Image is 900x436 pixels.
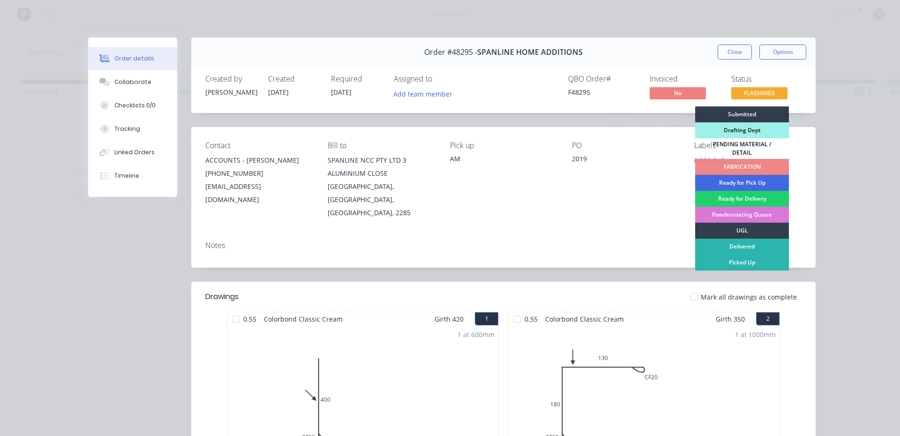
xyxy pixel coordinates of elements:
[328,141,435,150] div: Bill to
[328,180,435,219] div: [GEOGRAPHIC_DATA], [GEOGRAPHIC_DATA], [GEOGRAPHIC_DATA], 2285
[541,312,628,326] span: Colorbond Classic Cream
[568,87,638,97] div: F48295
[695,191,789,207] div: Ready for Delivery
[394,75,487,83] div: Assigned to
[756,312,780,325] button: 2
[205,180,313,206] div: [EMAIL_ADDRESS][DOMAIN_NAME]
[450,154,557,164] div: AM
[205,154,313,167] div: ACCOUNTS - [PERSON_NAME]
[731,75,802,83] div: Status
[205,154,313,206] div: ACCOUNTS - [PERSON_NAME][PHONE_NUMBER][EMAIL_ADDRESS][DOMAIN_NAME]
[88,70,177,94] button: Collaborate
[114,172,139,180] div: Timeline
[695,106,789,122] div: Submitted
[205,75,257,83] div: Created by
[450,141,557,150] div: Pick up
[735,330,776,339] div: 1 at 1000mm
[88,141,177,164] button: Linked Orders
[695,255,789,271] div: Picked Up
[731,87,787,99] span: FLASHINGS
[475,312,498,325] button: 1
[328,154,435,180] div: SPANLINE NCC PTY LTD 3 ALUMINIUM CLOSE
[521,312,541,326] span: 0.55
[695,122,789,138] div: Drafting Dept
[394,87,457,100] button: Add team member
[88,94,177,117] button: Checklists 0/0
[572,154,679,167] div: 2019
[695,239,789,255] div: Delivered
[716,312,745,326] span: Girth 350
[731,87,787,101] button: FLASHINGS
[328,154,435,219] div: SPANLINE NCC PTY LTD 3 ALUMINIUM CLOSE[GEOGRAPHIC_DATA], [GEOGRAPHIC_DATA], [GEOGRAPHIC_DATA], 2285
[695,207,789,223] div: Powdercoating Queue
[331,75,382,83] div: Required
[114,148,155,157] div: Linked Orders
[114,125,140,133] div: Tracking
[759,45,806,60] button: Options
[695,223,789,239] div: UGL
[568,75,638,83] div: QBO Order #
[695,175,789,191] div: Ready for Pick Up
[88,117,177,141] button: Tracking
[718,45,752,60] button: Close
[695,159,789,175] div: FABRICATION
[240,312,260,326] span: 0.55
[205,87,257,97] div: [PERSON_NAME]
[88,47,177,70] button: Order details
[389,87,457,100] button: Add team member
[650,75,720,83] div: Invoiced
[114,78,151,86] div: Collaborate
[268,75,320,83] div: Created
[457,330,495,339] div: 1 at 600mm
[695,138,789,159] div: PENDING MATERIAL / DETAIL
[205,291,239,302] div: Drawings
[435,312,464,326] span: Girth 420
[205,141,313,150] div: Contact
[572,141,679,150] div: PO
[650,87,706,99] span: No
[694,141,802,150] div: Labels
[260,312,346,326] span: Colorbond Classic Cream
[114,54,154,63] div: Order details
[205,167,313,180] div: [PHONE_NUMBER]
[689,154,732,166] button: Add labels
[477,48,583,57] span: SPANLINE HOME ADDITIONS
[88,164,177,188] button: Timeline
[114,101,156,110] div: Checklists 0/0
[424,48,477,57] span: Order #48295 -
[205,241,802,250] div: Notes
[268,88,289,97] span: [DATE]
[331,88,352,97] span: [DATE]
